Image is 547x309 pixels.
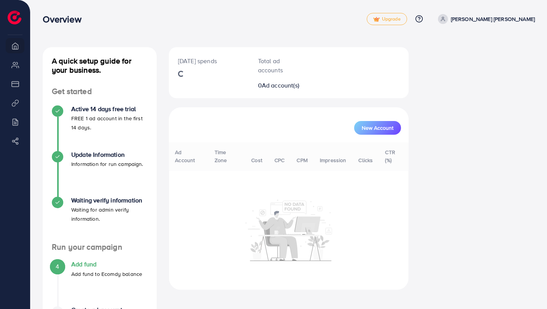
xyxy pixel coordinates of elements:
a: tickUpgrade [367,13,407,25]
p: [PERSON_NAME] [PERSON_NAME] [451,14,535,24]
h4: Add fund [71,261,142,268]
h4: Get started [43,87,157,96]
span: Ad account(s) [262,81,299,89]
p: FREE 1 ad account in the first 14 days. [71,114,148,132]
span: New Account [362,125,393,131]
li: Update Information [43,151,157,197]
p: Information for run campaign. [71,159,143,169]
p: Waiting for admin verify information. [71,205,148,223]
h2: 0 [258,82,300,89]
h4: A quick setup guide for your business. [43,56,157,75]
h4: Run your campaign [43,242,157,252]
a: [PERSON_NAME] [PERSON_NAME] [435,14,535,24]
span: 4 [56,262,59,271]
img: logo [8,11,21,24]
img: tick [373,17,380,22]
h4: Active 14 days free trial [71,105,148,113]
li: Add fund [43,261,157,306]
p: Add fund to Ecomdy balance [71,269,142,279]
span: Upgrade [373,16,401,22]
li: Waiting verify information [43,197,157,242]
p: [DATE] spends [178,56,240,65]
h4: Update Information [71,151,143,158]
h4: Waiting verify information [71,197,148,204]
p: Total ad accounts [258,56,300,75]
li: Active 14 days free trial [43,105,157,151]
button: New Account [354,121,401,135]
h3: Overview [43,14,87,25]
